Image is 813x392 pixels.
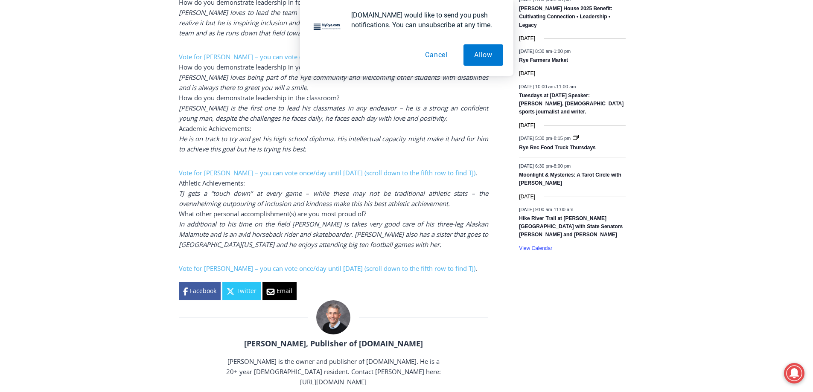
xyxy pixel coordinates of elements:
[89,25,119,70] div: Co-sponsored by Westchester County Parks
[179,168,488,178] p: .
[223,85,396,104] span: Intern @ [DOMAIN_NAME]
[244,338,423,348] a: [PERSON_NAME], Publisher of [DOMAIN_NAME]
[519,136,552,141] span: [DATE] 5:30 pm
[344,10,503,30] div: [DOMAIN_NAME] would like to send you push notifications. You can unsubscribe at any time.
[89,72,93,81] div: 1
[519,215,623,239] a: Hike River Trail at [PERSON_NAME][GEOGRAPHIC_DATA] with State Senators [PERSON_NAME] and [PERSON_...
[519,122,535,130] time: [DATE]
[179,123,488,134] div: Academic Achievements:
[519,145,595,151] a: Rye Rec Food Truck Thursdays
[519,206,573,212] time: -
[519,193,535,201] time: [DATE]
[519,136,572,141] time: -
[179,189,488,208] em: TJ gets a “touch down” at every game – while these may not be traditional athletic stats – the ov...
[179,282,221,300] a: Facebook
[0,85,123,106] a: [PERSON_NAME] Read Sanctuary Fall Fest: [DATE]
[554,163,571,168] span: 8:00 pm
[262,282,297,300] a: Email
[179,104,488,122] em: [PERSON_NAME] is the first one to lead his classmates in any endeavor – he is a strong an confide...
[216,0,403,83] div: "At the 10am stand-up meeting, each intern gets a chance to take [PERSON_NAME] and the other inte...
[99,72,103,81] div: 6
[179,134,488,153] em: He is on track to try and get his high school diploma. His intellectual capacity might make it ha...
[463,44,503,66] button: Allow
[310,10,344,44] img: notification icon
[179,168,475,177] a: Vote for [PERSON_NAME] – you can vote once/day until [DATE] (scroll down to the fifth row to find...
[519,84,555,89] span: [DATE] 10:00 am
[519,163,571,168] time: -
[519,206,552,212] span: [DATE] 9:00 am
[519,93,624,116] a: Tuesdays at [DATE] Speaker: [PERSON_NAME], [DEMOGRAPHIC_DATA] sports journalist and writer.
[95,72,97,81] div: /
[519,245,552,252] a: View Calendar
[179,93,488,103] div: How do you demonstrate leadership in the classroom?
[205,83,414,106] a: Intern @ [DOMAIN_NAME]
[179,209,488,219] div: What other personal accomplishment(s) are you most proud of?
[519,84,576,89] time: -
[557,84,576,89] span: 11:00 am
[222,282,261,300] a: Twitter
[0,0,85,85] img: s_800_29ca6ca9-f6cc-433c-a631-14f6620ca39b.jpeg
[225,356,442,387] p: [PERSON_NAME] is the owner and publisher of [DOMAIN_NAME]. He is a 20+ year [DEMOGRAPHIC_DATA] re...
[554,206,573,212] span: 11:00 am
[179,264,475,273] a: Vote for [PERSON_NAME] – you can vote once/day until [DATE] (scroll down to the fifth row to find...
[179,263,488,273] p: .
[179,220,488,249] em: In additional to his time on the field [PERSON_NAME] is takes very good care of his three-leg Ala...
[554,136,571,141] span: 8:15 pm
[414,44,458,66] button: Cancel
[7,86,109,105] h4: [PERSON_NAME] Read Sanctuary Fall Fest: [DATE]
[179,178,488,188] div: Athletic Achievements:
[519,172,621,187] a: Moonlight & Mysteries: A Tarot Circle with [PERSON_NAME]
[519,163,552,168] span: [DATE] 6:30 pm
